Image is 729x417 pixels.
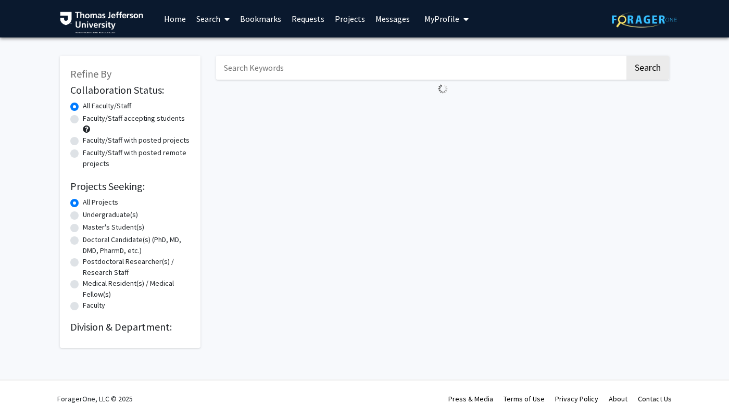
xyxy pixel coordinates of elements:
a: Projects [330,1,370,37]
img: Thomas Jefferson University Logo [60,11,143,33]
span: Refine By [70,67,111,80]
label: Medical Resident(s) / Medical Fellow(s) [83,278,190,300]
img: Loading [434,80,452,98]
input: Search Keywords [216,56,625,80]
h2: Collaboration Status: [70,84,190,96]
a: Privacy Policy [555,394,598,403]
label: Postdoctoral Researcher(s) / Research Staff [83,256,190,278]
h2: Division & Department: [70,321,190,333]
label: Faculty/Staff with posted remote projects [83,147,190,169]
div: ForagerOne, LLC © 2025 [57,381,133,417]
a: Messages [370,1,415,37]
iframe: Chat [685,370,721,409]
a: Requests [286,1,330,37]
a: Contact Us [638,394,672,403]
a: Home [159,1,191,37]
h2: Projects Seeking: [70,180,190,193]
img: ForagerOne Logo [612,11,677,28]
label: Undergraduate(s) [83,209,138,220]
label: All Projects [83,197,118,208]
label: Faculty/Staff accepting students [83,113,185,124]
a: Search [191,1,235,37]
a: About [609,394,627,403]
label: Faculty [83,300,105,311]
span: My Profile [424,14,459,24]
a: Terms of Use [504,394,545,403]
label: All Faculty/Staff [83,100,131,111]
a: Bookmarks [235,1,286,37]
label: Master's Student(s) [83,222,144,233]
label: Doctoral Candidate(s) (PhD, MD, DMD, PharmD, etc.) [83,234,190,256]
label: Faculty/Staff with posted projects [83,135,190,146]
button: Search [626,56,669,80]
a: Press & Media [448,394,493,403]
nav: Page navigation [216,98,669,122]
